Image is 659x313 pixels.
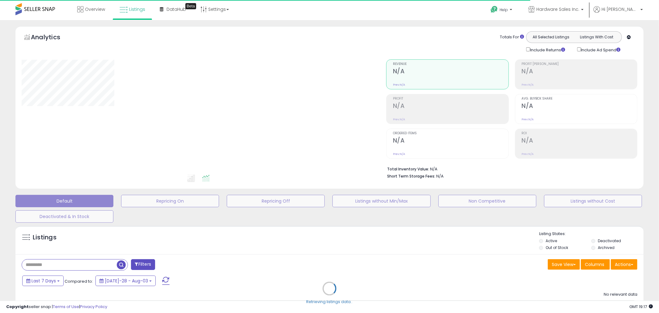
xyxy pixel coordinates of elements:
[185,3,196,9] div: Tooltip anchor
[393,102,508,111] h2: N/A
[522,118,534,121] small: Prev: N/A
[500,34,524,40] div: Totals For
[167,6,186,12] span: DataHub
[387,174,435,179] b: Short Term Storage Fees:
[522,137,637,145] h2: N/A
[536,6,579,12] span: Hardware Sales Inc.
[522,68,637,76] h2: N/A
[393,118,405,121] small: Prev: N/A
[522,62,637,66] span: Profit [PERSON_NAME]
[486,1,518,20] a: Help
[129,6,145,12] span: Listings
[522,132,637,135] span: ROI
[490,6,498,13] i: Get Help
[522,97,637,101] span: Avg. Buybox Share
[436,173,444,179] span: N/A
[332,195,430,207] button: Listings without Min/Max
[393,152,405,156] small: Prev: N/A
[438,195,536,207] button: Non Competitive
[6,304,107,310] div: seller snap | |
[522,102,637,111] h2: N/A
[15,210,113,223] button: Deactivated & In Stock
[227,195,325,207] button: Repricing Off
[393,97,508,101] span: Profit
[31,33,72,43] h5: Analytics
[6,304,29,310] strong: Copyright
[544,195,642,207] button: Listings without Cost
[121,195,219,207] button: Repricing On
[85,6,105,12] span: Overview
[393,83,405,87] small: Prev: N/A
[306,299,353,305] div: Retrieving listings data..
[500,7,508,12] span: Help
[528,33,574,41] button: All Selected Listings
[574,33,620,41] button: Listings With Cost
[393,62,508,66] span: Revenue
[387,166,429,172] b: Total Inventory Value:
[522,46,572,53] div: Include Returns
[393,68,508,76] h2: N/A
[522,152,534,156] small: Prev: N/A
[522,83,534,87] small: Prev: N/A
[594,6,643,20] a: Hi [PERSON_NAME]
[393,132,508,135] span: Ordered Items
[393,137,508,145] h2: N/A
[15,195,113,207] button: Default
[387,165,633,172] li: N/A
[602,6,639,12] span: Hi [PERSON_NAME]
[572,46,631,53] div: Include Ad Spend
